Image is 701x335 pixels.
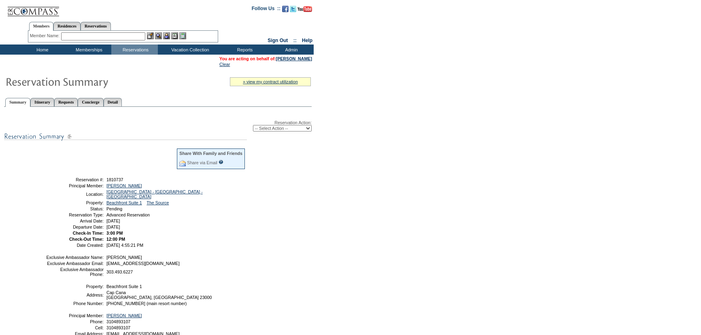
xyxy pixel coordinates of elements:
td: Arrival Date: [46,218,104,223]
td: Memberships [65,45,111,55]
span: 303.493.6227 [106,269,133,274]
a: [GEOGRAPHIC_DATA] - [GEOGRAPHIC_DATA] - [GEOGRAPHIC_DATA] [106,189,203,199]
span: Pending [106,206,122,211]
span: 1810737 [106,177,123,182]
span: You are acting on behalf of: [219,56,312,61]
div: Share With Family and Friends [179,151,242,156]
a: Follow us on Twitter [290,8,296,13]
span: Beachfront Suite 1 [106,284,142,289]
a: Detail [104,98,122,106]
td: Principal Member: [46,183,104,188]
input: What is this? [219,160,223,164]
span: [PERSON_NAME] [106,255,142,260]
img: b_calculator.gif [179,32,186,39]
td: Address: [46,290,104,300]
td: Phone Number: [46,301,104,306]
span: 3104893107 [106,325,130,330]
a: The Source [147,200,169,205]
a: Requests [54,98,78,106]
a: Concierge [78,98,103,106]
span: [PHONE_NUMBER] (main resort number) [106,301,187,306]
a: Itinerary [30,98,54,106]
a: [PERSON_NAME] [106,183,142,188]
a: Sign Out [268,38,288,43]
img: Reservations [171,32,178,39]
td: Location: [46,189,104,199]
a: Members [29,22,54,31]
span: [DATE] 4:55:21 PM [106,243,143,248]
div: Reservation Action: [4,120,312,131]
img: Subscribe to our YouTube Channel [297,6,312,12]
td: Vacation Collection [158,45,221,55]
span: Advanced Reservation [106,212,150,217]
div: Member Name: [30,32,61,39]
span: 3104893107 [106,319,130,324]
strong: Check-Out Time: [69,237,104,242]
img: Become our fan on Facebook [282,6,289,12]
img: b_edit.gif [147,32,154,39]
strong: Check-In Time: [73,231,104,235]
a: Help [302,38,312,43]
a: Clear [219,62,230,67]
td: Follow Us :: [252,5,280,15]
td: Exclusive Ambassador Phone: [46,267,104,277]
a: Beachfront Suite 1 [106,200,142,205]
td: Exclusive Ambassador Name: [46,255,104,260]
a: Residences [53,22,81,30]
td: Home [18,45,65,55]
td: Departure Date: [46,225,104,229]
td: Reservation #: [46,177,104,182]
a: [PERSON_NAME] [106,313,142,318]
a: [PERSON_NAME] [276,56,312,61]
a: Subscribe to our YouTube Channel [297,8,312,13]
span: :: [293,38,297,43]
img: subTtlResSummary.gif [4,131,247,142]
img: Reservaton Summary [5,73,167,89]
td: Principal Member: [46,313,104,318]
span: 12:00 PM [106,237,125,242]
td: Phone: [46,319,104,324]
td: Reports [221,45,267,55]
a: Share via Email [187,160,217,165]
a: Reservations [81,22,111,30]
td: Reservation Type: [46,212,104,217]
span: [DATE] [106,218,120,223]
img: Follow us on Twitter [290,6,296,12]
a: Become our fan on Facebook [282,8,289,13]
td: Date Created: [46,243,104,248]
td: Cell: [46,325,104,330]
td: Property: [46,284,104,289]
td: Admin [267,45,314,55]
td: Exclusive Ambassador Email: [46,261,104,266]
td: Property: [46,200,104,205]
td: Status: [46,206,104,211]
img: View [155,32,162,39]
span: [EMAIL_ADDRESS][DOMAIN_NAME] [106,261,180,266]
span: Cap Cana [GEOGRAPHIC_DATA], [GEOGRAPHIC_DATA] 23000 [106,290,212,300]
a: Summary [5,98,30,107]
td: Reservations [111,45,158,55]
span: [DATE] [106,225,120,229]
a: » view my contract utilization [243,79,298,84]
span: 3:00 PM [106,231,123,235]
img: Impersonate [163,32,170,39]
